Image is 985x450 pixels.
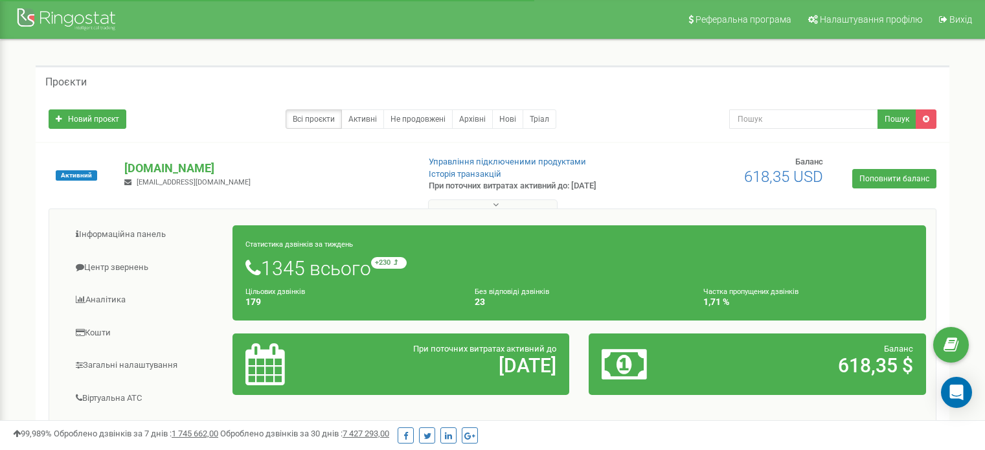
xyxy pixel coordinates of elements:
[703,297,913,307] h4: 1,71 %
[941,377,972,408] div: Open Intercom Messenger
[820,14,922,25] span: Налаштування профілю
[13,429,52,438] span: 99,989%
[744,168,823,186] span: 618,35 USD
[59,415,233,447] a: Наскрізна аналітика
[371,257,407,269] small: +230
[712,355,913,376] h2: 618,35 $
[124,160,407,177] p: [DOMAIN_NAME]
[475,287,549,296] small: Без відповіді дзвінків
[429,157,586,166] a: Управління підключеними продуктами
[429,180,636,192] p: При поточних витратах активний до: [DATE]
[59,317,233,349] a: Кошти
[59,284,233,316] a: Аналiтика
[703,287,798,296] small: Частка пропущених дзвінків
[949,14,972,25] span: Вихід
[45,76,87,88] h5: Проєкти
[49,109,126,129] a: Новий проєкт
[475,297,685,307] h4: 23
[245,297,455,307] h4: 179
[696,14,791,25] span: Реферальна програма
[795,157,823,166] span: Баланс
[341,109,384,129] a: Активні
[59,252,233,284] a: Центр звернень
[59,219,233,251] a: Інформаційна панель
[413,344,556,354] span: При поточних витратах активний до
[245,240,353,249] small: Статистика дзвінків за тиждень
[137,178,251,186] span: [EMAIL_ADDRESS][DOMAIN_NAME]
[884,344,913,354] span: Баланс
[172,429,218,438] u: 1 745 662,00
[343,429,389,438] u: 7 427 293,00
[452,109,493,129] a: Архівні
[54,429,218,438] span: Оброблено дзвінків за 7 днів :
[245,287,305,296] small: Цільових дзвінків
[59,383,233,414] a: Віртуальна АТС
[220,429,389,438] span: Оброблено дзвінків за 30 днів :
[492,109,523,129] a: Нові
[852,169,936,188] a: Поповнити баланс
[56,170,97,181] span: Активний
[245,257,913,279] h1: 1345 всього
[523,109,556,129] a: Тріал
[877,109,916,129] button: Пошук
[429,169,501,179] a: Історія транзакцій
[356,355,556,376] h2: [DATE]
[729,109,878,129] input: Пошук
[383,109,453,129] a: Не продовжені
[286,109,342,129] a: Всі проєкти
[59,350,233,381] a: Загальні налаштування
